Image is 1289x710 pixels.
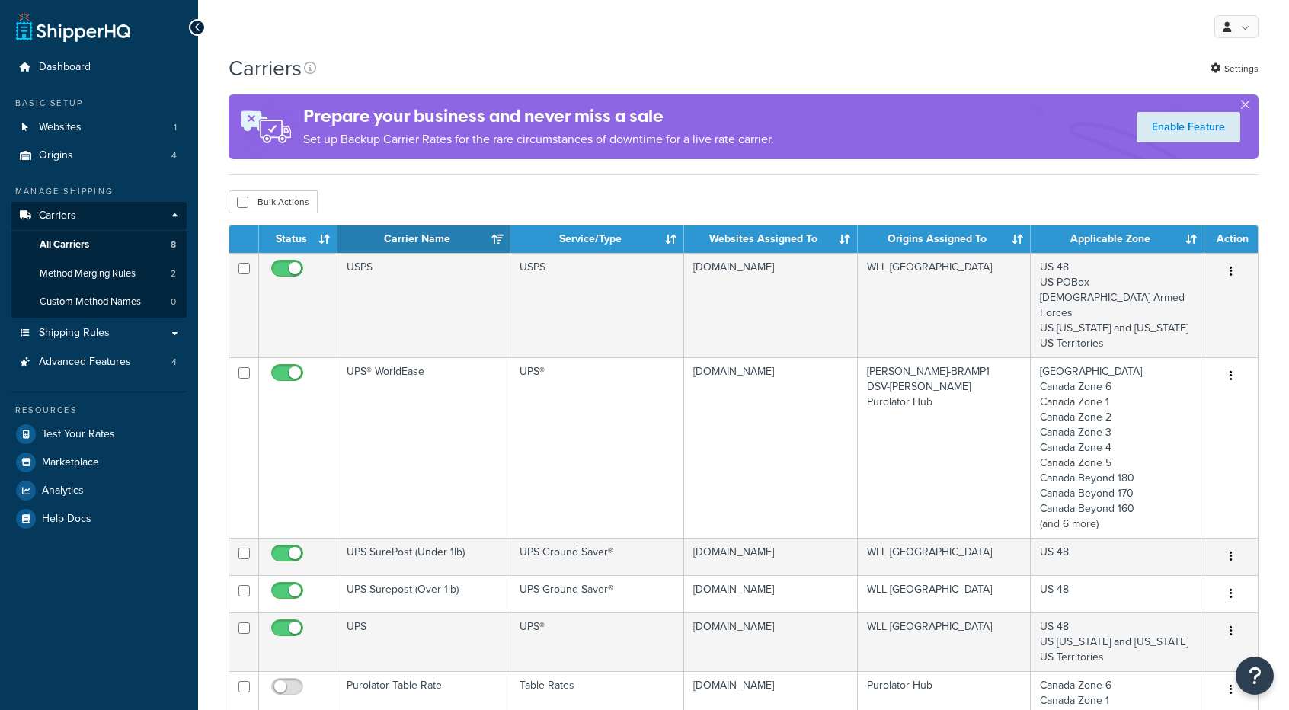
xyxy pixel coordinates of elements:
[1031,253,1204,357] td: US 48 US POBox [DEMOGRAPHIC_DATA] Armed Forces US [US_STATE] and [US_STATE] US Territories
[858,225,1032,253] th: Origins Assigned To: activate to sort column ascending
[11,348,187,376] li: Advanced Features
[39,209,76,222] span: Carriers
[42,428,115,441] span: Test Your Rates
[42,456,99,469] span: Marketplace
[303,129,774,150] p: Set up Backup Carrier Rates for the rare circumstances of downtime for a live rate carrier.
[337,357,510,538] td: UPS® WorldEase
[337,225,510,253] th: Carrier Name: activate to sort column ascending
[858,357,1032,538] td: [PERSON_NAME]-BRAMP1 DSV-[PERSON_NAME] Purolator Hub
[171,149,177,162] span: 4
[39,121,82,134] span: Websites
[11,114,187,142] a: Websites 1
[858,253,1032,357] td: WLL [GEOGRAPHIC_DATA]
[11,231,187,259] a: All Carriers 8
[684,225,858,253] th: Websites Assigned To: activate to sort column ascending
[337,253,510,357] td: USPS
[39,356,131,369] span: Advanced Features
[11,260,187,288] li: Method Merging Rules
[510,253,683,357] td: USPS
[40,238,89,251] span: All Carriers
[510,575,683,612] td: UPS Ground Saver®
[684,253,858,357] td: [DOMAIN_NAME]
[11,114,187,142] li: Websites
[171,238,176,251] span: 8
[858,538,1032,575] td: WLL [GEOGRAPHIC_DATA]
[171,267,176,280] span: 2
[684,575,858,612] td: [DOMAIN_NAME]
[39,327,110,340] span: Shipping Rules
[229,53,302,83] h1: Carriers
[1137,112,1240,142] a: Enable Feature
[42,513,91,526] span: Help Docs
[171,296,176,309] span: 0
[42,485,84,497] span: Analytics
[11,288,187,316] li: Custom Method Names
[11,421,187,448] a: Test Your Rates
[337,612,510,671] td: UPS
[11,477,187,504] a: Analytics
[40,296,141,309] span: Custom Method Names
[229,190,318,213] button: Bulk Actions
[1204,225,1258,253] th: Action
[174,121,177,134] span: 1
[510,612,683,671] td: UPS®
[11,505,187,532] a: Help Docs
[510,357,683,538] td: UPS®
[11,53,187,82] a: Dashboard
[684,357,858,538] td: [DOMAIN_NAME]
[1031,575,1204,612] td: US 48
[1031,538,1204,575] td: US 48
[858,575,1032,612] td: WLL [GEOGRAPHIC_DATA]
[11,404,187,417] div: Resources
[510,225,683,253] th: Service/Type: activate to sort column ascending
[337,575,510,612] td: UPS Surepost (Over 1lb)
[11,260,187,288] a: Method Merging Rules 2
[11,185,187,198] div: Manage Shipping
[40,267,136,280] span: Method Merging Rules
[1031,357,1204,538] td: [GEOGRAPHIC_DATA] Canada Zone 6 Canada Zone 1 Canada Zone 2 Canada Zone 3 Canada Zone 4 Canada Zo...
[11,202,187,230] a: Carriers
[684,538,858,575] td: [DOMAIN_NAME]
[1031,225,1204,253] th: Applicable Zone: activate to sort column ascending
[11,142,187,170] li: Origins
[39,149,73,162] span: Origins
[11,231,187,259] li: All Carriers
[11,348,187,376] a: Advanced Features 4
[259,225,337,253] th: Status: activate to sort column ascending
[11,97,187,110] div: Basic Setup
[11,288,187,316] a: Custom Method Names 0
[11,142,187,170] a: Origins 4
[11,202,187,318] li: Carriers
[11,449,187,476] a: Marketplace
[1211,58,1259,79] a: Settings
[229,94,303,159] img: ad-rules-rateshop-fe6ec290ccb7230408bd80ed9643f0289d75e0ffd9eb532fc0e269fcd187b520.png
[858,612,1032,671] td: WLL [GEOGRAPHIC_DATA]
[1236,657,1274,695] button: Open Resource Center
[11,319,187,347] a: Shipping Rules
[39,61,91,74] span: Dashboard
[303,104,774,129] h4: Prepare your business and never miss a sale
[337,538,510,575] td: UPS SurePost (Under 1lb)
[684,612,858,671] td: [DOMAIN_NAME]
[16,11,130,42] a: ShipperHQ Home
[510,538,683,575] td: UPS Ground Saver®
[171,356,177,369] span: 4
[1031,612,1204,671] td: US 48 US [US_STATE] and [US_STATE] US Territories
